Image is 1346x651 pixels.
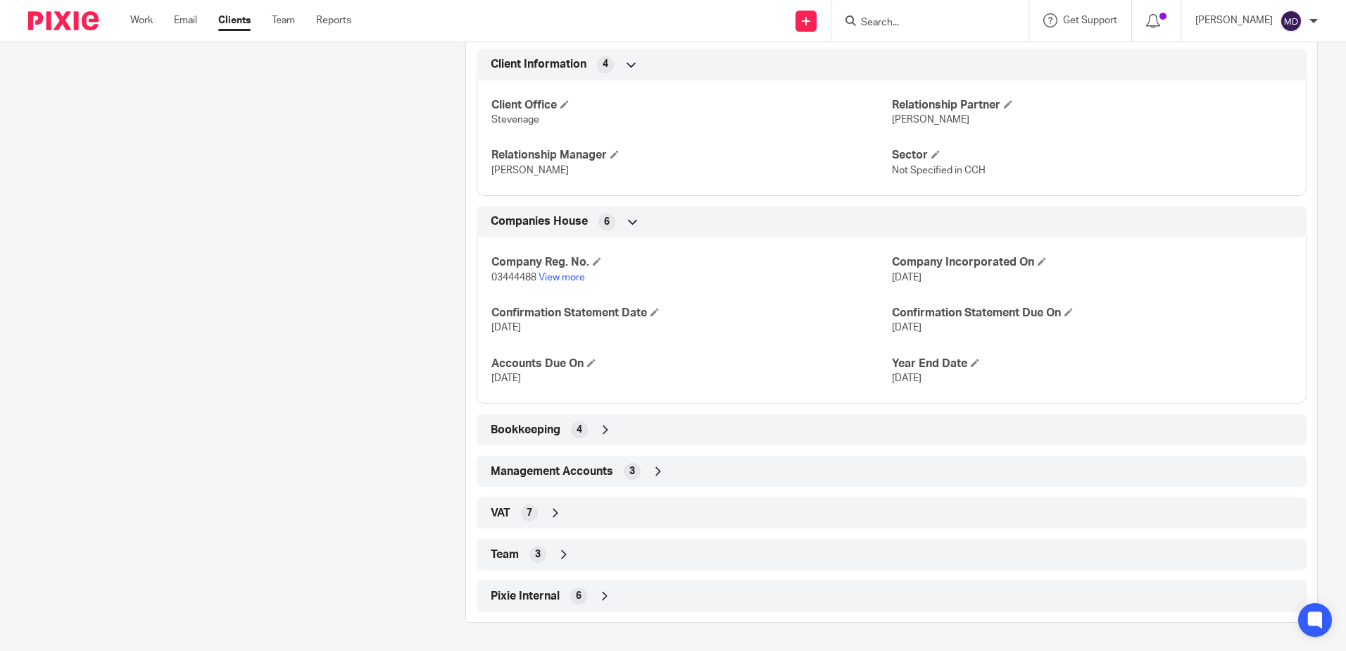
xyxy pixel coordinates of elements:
h4: Year End Date [892,356,1292,371]
span: [DATE] [892,273,922,283]
a: Team [272,13,295,27]
span: Bookkeeping [491,423,560,438]
h4: Relationship Manager [491,148,891,163]
input: Search [860,17,986,30]
span: 03444488 [491,273,536,283]
span: Stevenage [491,115,539,125]
a: Email [174,13,197,27]
span: 7 [527,506,532,520]
span: [DATE] [491,373,521,383]
span: [DATE] [892,323,922,333]
span: 4 [577,423,582,437]
span: VAT [491,506,510,521]
span: 4 [603,57,608,71]
p: [PERSON_NAME] [1195,13,1273,27]
a: Clients [218,13,251,27]
a: View more [539,273,585,283]
span: Management Accounts [491,464,613,479]
h4: Sector [892,148,1292,163]
span: [DATE] [892,373,922,383]
h4: Company Incorporated On [892,255,1292,270]
h4: Company Reg. No. [491,255,891,270]
h4: Client Office [491,98,891,113]
span: Client Information [491,57,586,72]
span: 3 [629,464,635,478]
h4: Accounts Due On [491,356,891,371]
img: svg%3E [1280,10,1302,32]
h4: Confirmation Statement Date [491,306,891,321]
span: [DATE] [491,323,521,333]
span: Not Specified in CCH [892,166,986,175]
span: Get Support [1063,15,1117,25]
a: Reports [316,13,351,27]
h4: Relationship Partner [892,98,1292,113]
span: 3 [535,547,541,562]
span: Pixie Internal [491,589,560,604]
h4: Confirmation Statement Due On [892,306,1292,321]
img: Pixie [28,11,99,30]
span: [PERSON_NAME] [491,166,569,175]
span: 6 [604,215,610,229]
span: [PERSON_NAME] [892,115,969,125]
a: Work [130,13,153,27]
span: Team [491,547,519,562]
span: 6 [576,589,581,603]
span: Companies House [491,214,588,229]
